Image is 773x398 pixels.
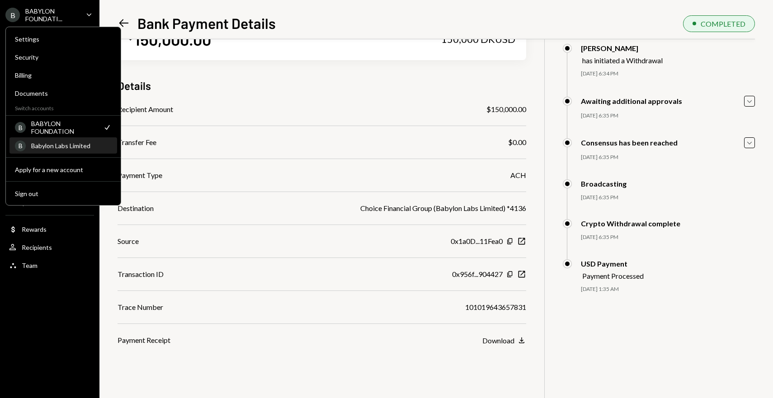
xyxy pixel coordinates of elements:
[9,137,117,154] a: BBabylon Labs Limited
[118,269,164,280] div: Transaction ID
[15,166,112,173] div: Apply for a new account
[701,19,745,28] div: COMPLETED
[15,71,112,79] div: Billing
[15,89,112,97] div: Documents
[22,243,52,251] div: Recipients
[118,170,162,181] div: Payment Type
[9,162,117,178] button: Apply for a new account
[5,221,94,237] a: Rewards
[582,56,663,65] div: has initiated a Withdrawal
[581,97,682,105] div: Awaiting additional approvals
[451,236,503,247] div: 0x1a0D...11Fea0
[118,302,163,313] div: Trace Number
[6,103,121,112] div: Switch accounts
[581,70,755,78] div: [DATE] 6:34 PM
[581,219,680,228] div: Crypto Withdrawal complete
[581,286,755,293] div: [DATE] 1:35 AM
[581,154,755,161] div: [DATE] 6:35 PM
[15,190,112,197] div: Sign out
[508,137,526,148] div: $0.00
[482,336,514,345] div: Download
[15,35,112,43] div: Settings
[31,120,97,135] div: BABYLON FOUNDATION
[118,104,173,115] div: Recipient Amount
[118,203,154,214] div: Destination
[581,44,663,52] div: [PERSON_NAME]
[9,67,117,83] a: Billing
[22,225,47,233] div: Rewards
[452,269,503,280] div: 0x956f...904427
[22,262,38,269] div: Team
[9,186,117,202] button: Sign out
[581,194,755,201] div: [DATE] 6:35 PM
[118,78,151,93] h3: Details
[510,170,526,181] div: ACH
[486,104,526,115] div: $150,000.00
[137,14,276,32] h1: Bank Payment Details
[581,179,627,188] div: Broadcasting
[360,203,526,214] div: Choice Financial Group (Babylon Labs Limited) *4136
[5,8,20,22] div: B
[15,122,26,133] div: B
[5,257,94,273] a: Team
[15,140,26,151] div: B
[581,138,678,147] div: Consensus has been reached
[9,85,117,101] a: Documents
[581,259,644,268] div: USD Payment
[118,236,139,247] div: Source
[9,31,117,47] a: Settings
[25,7,79,23] div: BABYLON FOUNDATI...
[118,335,170,346] div: Payment Receipt
[465,302,526,313] div: 101019643657831
[482,336,526,346] button: Download
[118,137,156,148] div: Transfer Fee
[581,234,755,241] div: [DATE] 6:35 PM
[581,112,755,120] div: [DATE] 6:35 PM
[31,142,112,150] div: Babylon Labs Limited
[15,53,112,61] div: Security
[9,49,117,65] a: Security
[5,239,94,255] a: Recipients
[582,272,644,280] div: Payment Processed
